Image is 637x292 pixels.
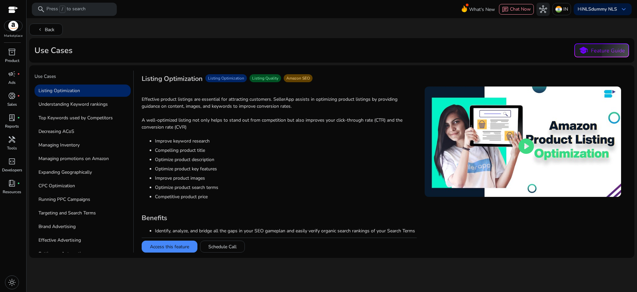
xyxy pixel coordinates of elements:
[4,21,22,31] img: amazon.svg
[35,180,131,192] p: CPC Optimization
[35,166,131,178] p: Expanding Geographically
[155,184,417,191] li: Optimize product search terms
[35,46,73,55] h2: Use Cases
[425,87,621,197] img: sddefault.jpg
[536,3,550,16] button: hub
[29,24,63,35] button: chevron_leftBack
[539,5,547,13] span: hub
[155,147,417,154] li: Compelling product title
[2,167,22,173] p: Developers
[8,92,16,100] span: donut_small
[620,5,628,13] span: keyboard_arrow_down
[579,46,588,55] span: school
[17,73,20,75] span: fiber_manual_record
[142,75,203,83] h3: Listing Optimization
[8,80,16,86] p: Ads
[252,76,278,81] span: Listing Quality
[17,116,20,119] span: fiber_manual_record
[3,189,21,195] p: Resources
[5,58,19,64] p: Product
[155,193,417,200] li: Competitive product price
[555,6,562,13] img: in.svg
[35,139,131,151] p: Managing Inventory
[35,152,131,165] p: Managing promotions on Amazon
[7,145,17,151] p: Tools
[574,43,629,57] button: schoolFeature Guide
[35,207,131,219] p: Targeting and Search Terms
[578,7,617,12] p: Hi
[8,114,16,122] span: lab_profile
[8,70,16,78] span: campaign
[35,193,131,205] p: Running PPC Campaigns
[46,6,86,13] p: Press to search
[8,278,16,286] span: light_mode
[591,47,625,55] p: Feature Guide
[17,182,20,185] span: fiber_manual_record
[286,76,310,81] span: Amazon SEO
[8,179,16,187] span: book_4
[59,6,65,13] span: /
[35,220,131,233] p: Brand Advertising
[8,136,16,144] span: handyman
[35,85,131,97] p: Listing Optimization
[37,27,43,32] span: chevron_left
[35,73,131,83] p: Use Cases
[35,248,131,260] p: Setting up Automation
[469,4,495,15] span: What's New
[35,112,131,124] p: Top Keywords used by Competitors
[142,241,197,253] button: Access this feature
[502,6,509,13] span: chat
[155,165,417,172] li: Optimize product key features
[142,117,417,131] p: A well-optimized listing not only helps to stand out from competition but also improves your clic...
[142,214,417,222] h3: Benefits
[155,138,417,145] li: Improve keyword research
[155,175,417,182] li: Improve product images
[35,125,131,138] p: Decreasing ACoS
[208,76,244,81] span: Listing Optimization
[35,234,131,246] p: Effective Advertising
[7,101,17,107] p: Sales
[155,237,417,244] li: Get detailed recommendations to improve your listing gaps, based on proven tactics adhering to Am...
[155,156,417,163] li: Optimize product description
[4,33,23,38] p: Marketplace
[517,137,535,155] span: play_circle
[5,123,19,129] p: Reports
[17,94,20,97] span: fiber_manual_record
[563,3,568,15] p: IN
[499,4,534,15] button: chatChat Now
[8,48,16,56] span: inventory_2
[510,6,531,12] span: Chat Now
[35,98,131,110] p: Understanding Keyword rankings
[8,157,16,165] span: code_blocks
[200,241,245,253] button: Schedule Call
[582,6,617,12] b: NLSdummy NLS
[155,227,417,234] li: Identify, analyze, and bridge all the gaps in your SEO gameplan and easily verify organic search ...
[37,5,45,13] span: search
[142,96,417,110] p: Effective product listings are essential for attracting customers. SellerApp assists in optimizin...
